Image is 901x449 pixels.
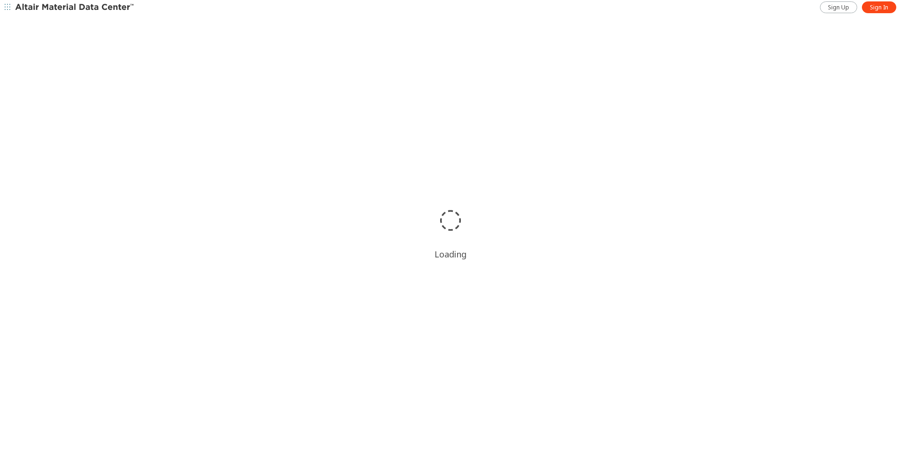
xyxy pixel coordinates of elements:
[15,3,135,12] img: Altair Material Data Center
[870,4,888,11] span: Sign In
[820,1,857,13] a: Sign Up
[434,249,467,260] div: Loading
[828,4,849,11] span: Sign Up
[862,1,896,13] a: Sign In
